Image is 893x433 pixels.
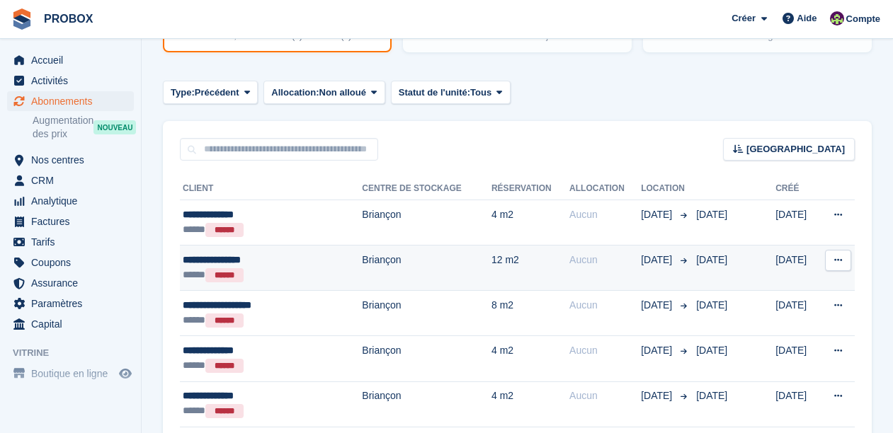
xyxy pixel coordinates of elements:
[491,246,569,291] td: 12 m2
[569,388,641,403] div: Aucun
[491,381,569,427] td: 4 m2
[31,273,116,293] span: Assurance
[7,50,134,70] a: menu
[93,120,136,134] div: NOUVEAU
[362,246,491,291] td: Briançon
[31,294,116,313] span: Paramètres
[31,191,116,211] span: Analytique
[7,253,134,272] a: menu
[7,91,134,111] a: menu
[38,7,98,30] a: PROBOX
[491,291,569,336] td: 8 m2
[775,178,816,200] th: Créé
[319,86,366,100] span: Non alloué
[696,254,727,265] span: [DATE]
[31,150,116,170] span: Nos centres
[31,71,116,91] span: Activités
[31,171,116,190] span: CRM
[641,343,675,358] span: [DATE]
[7,364,134,383] a: menu
[569,253,641,267] div: Aucun
[31,212,116,231] span: Factures
[732,11,756,25] span: Créer
[641,298,675,313] span: [DATE]
[641,253,675,267] span: [DATE]
[31,232,116,252] span: Tarifs
[7,273,134,293] a: menu
[263,81,385,104] button: Allocation: Non alloué
[775,246,816,291] td: [DATE]
[31,50,116,70] span: Accueil
[171,86,195,100] span: Type:
[491,178,569,200] th: Réservation
[696,299,727,311] span: [DATE]
[569,298,641,313] div: Aucun
[163,81,258,104] button: Type: Précédent
[362,200,491,246] td: Briançon
[180,178,362,200] th: Client
[7,232,134,252] a: menu
[362,178,491,200] th: Centre de stockage
[7,212,134,231] a: menu
[11,8,33,30] img: stora-icon-8386f47178a22dfd0bd8f6a31ec36ba5ce8667c1dd55bd0f319d3a0aa187defe.svg
[696,390,727,401] span: [DATE]
[33,113,134,142] a: Augmentation des prix NOUVEAU
[271,86,319,100] span: Allocation:
[746,142,845,156] span: [GEOGRAPHIC_DATA]
[7,150,134,170] a: menu
[31,253,116,272] span: Coupons
[641,178,690,200] th: Location
[696,345,727,356] span: [DATE]
[31,314,116,334] span: Capital
[491,200,569,246] td: 4 m2
[31,364,116,383] span: Boutique en ligne
[362,336,491,381] td: Briançon
[775,336,816,381] td: [DATE]
[830,11,844,25] img: Jackson Collins
[13,346,141,360] span: Vitrine
[399,86,470,100] span: Statut de l'unité:
[7,171,134,190] a: menu
[569,343,641,358] div: Aucun
[775,381,816,427] td: [DATE]
[846,12,880,26] span: Compte
[696,209,727,220] span: [DATE]
[641,388,675,403] span: [DATE]
[391,81,511,104] button: Statut de l'unité: Tous
[33,114,93,141] span: Augmentation des prix
[470,86,491,100] span: Tous
[362,381,491,427] td: Briançon
[569,207,641,222] div: Aucun
[641,207,675,222] span: [DATE]
[7,294,134,313] a: menu
[195,86,239,100] span: Précédent
[7,71,134,91] a: menu
[775,291,816,336] td: [DATE]
[362,291,491,336] td: Briançon
[491,336,569,381] td: 4 m2
[797,11,817,25] span: Aide
[569,178,641,200] th: Allocation
[775,200,816,246] td: [DATE]
[7,191,134,211] a: menu
[7,314,134,334] a: menu
[31,91,116,111] span: Abonnements
[117,365,134,382] a: Boutique d'aperçu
